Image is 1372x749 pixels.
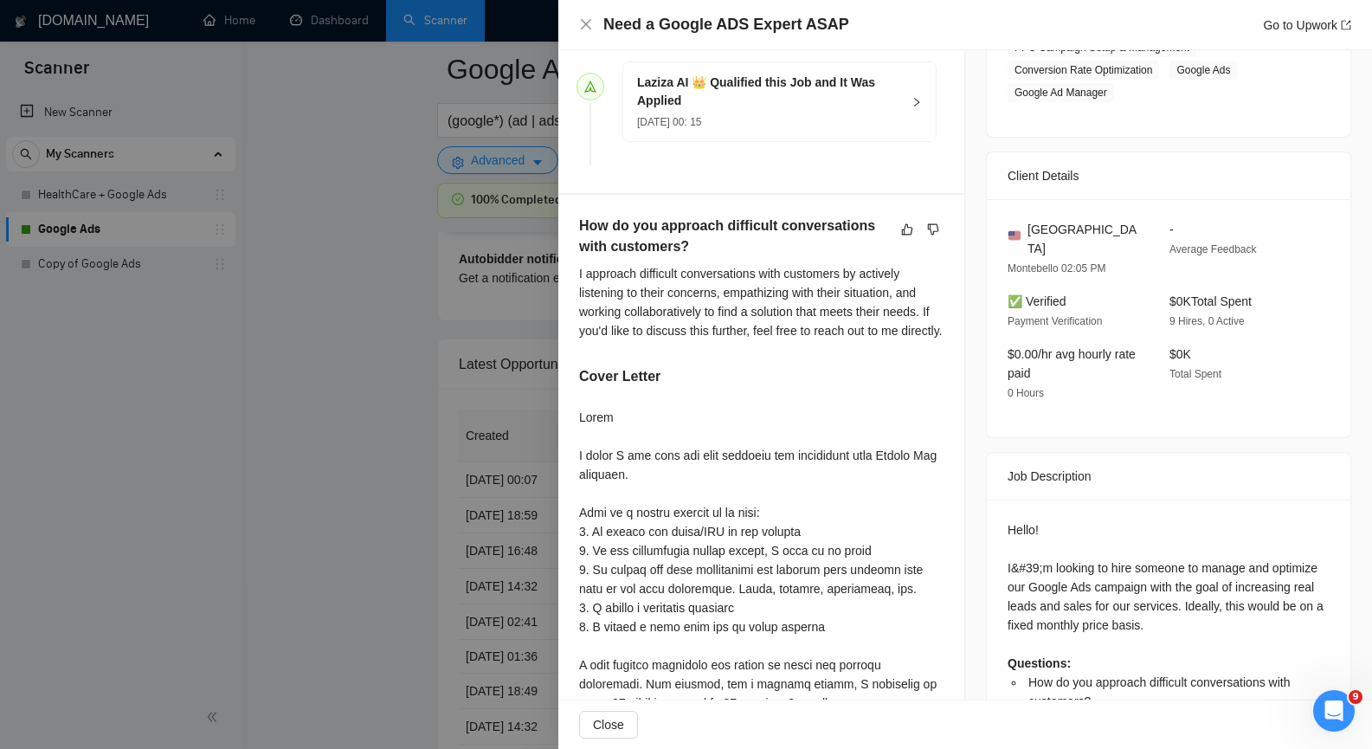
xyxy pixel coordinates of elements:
[579,216,889,257] h5: How do you approach difficult conversations with customers?
[1169,315,1245,327] span: 9 Hires, 0 Active
[1169,61,1237,80] span: Google Ads
[579,264,944,340] div: I approach difficult conversations with customers by actively listening to their concerns, empath...
[1169,294,1252,308] span: $0K Total Spent
[637,116,701,128] span: [DATE] 00: 15
[1027,220,1142,258] span: [GEOGRAPHIC_DATA]
[579,17,593,31] span: close
[584,81,596,93] span: send
[1313,690,1355,732] iframe: Intercom live chat
[1008,83,1114,102] span: Google Ad Manager
[1008,294,1066,308] span: ✅ Verified
[1008,387,1044,399] span: 0 Hours
[1008,453,1330,500] div: Job Description
[603,14,849,36] h4: Need a Google ADS Expert ASAP
[927,223,939,236] span: dislike
[1008,347,1136,380] span: $0.00/hr avg hourly rate paid
[593,715,624,734] span: Close
[579,366,660,387] h5: Cover Letter
[579,711,638,739] button: Close
[1341,20,1351,30] span: export
[1008,229,1021,242] img: 🇺🇸
[901,223,913,236] span: like
[1028,675,1290,708] span: How do you approach difficult conversations with customers?
[1349,690,1362,704] span: 9
[1169,368,1221,380] span: Total Spent
[1169,347,1191,361] span: $0K
[897,219,918,240] button: like
[1169,223,1174,236] span: -
[579,17,593,32] button: Close
[1008,262,1105,274] span: Montebello 02:05 PM
[1008,656,1071,670] strong: Questions:
[637,74,901,110] h5: Laziza AI 👑 Qualified this Job and It Was Applied
[923,219,944,240] button: dislike
[1008,520,1330,711] div: Hello! I&#39;m looking to hire someone to manage and optimize our Google Ads campaign with the go...
[1008,315,1102,327] span: Payment Verification
[1169,243,1257,255] span: Average Feedback
[1008,152,1330,199] div: Client Details
[1008,61,1159,80] span: Conversion Rate Optimization
[911,97,922,107] span: right
[1263,18,1351,32] a: Go to Upworkexport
